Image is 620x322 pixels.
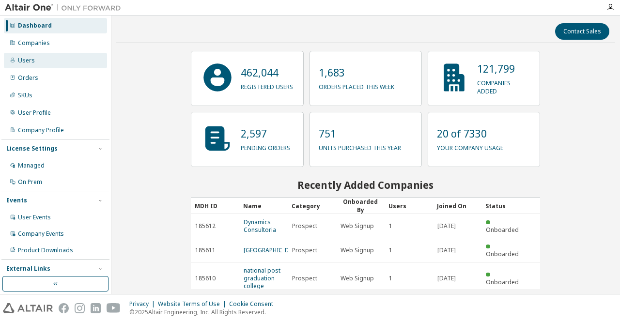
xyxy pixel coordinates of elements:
div: Dashboard [18,22,52,30]
div: MDH ID [195,198,235,214]
p: 751 [319,126,401,141]
div: Category [292,198,332,214]
div: User Events [18,214,51,221]
img: linkedin.svg [91,303,101,313]
span: Prospect [292,275,317,282]
div: Users [388,198,429,214]
div: External Links [6,265,50,273]
div: License Settings [6,145,58,153]
div: Company Profile [18,126,64,134]
div: Events [6,197,27,204]
div: Status [485,198,526,214]
div: Name [243,198,284,214]
div: SKUs [18,92,32,99]
div: Product Downloads [18,246,73,254]
span: [DATE] [437,222,456,230]
p: 462,044 [241,65,293,80]
div: Cookie Consent [229,300,279,308]
span: 1 [389,222,392,230]
button: Contact Sales [555,23,609,40]
div: Privacy [129,300,158,308]
p: 20 of 7330 [437,126,503,141]
p: pending orders [241,141,290,152]
p: orders placed this week [319,80,394,91]
span: [DATE] [437,275,456,282]
span: 185611 [195,246,216,254]
div: Orders [18,74,38,82]
p: registered users [241,80,293,91]
h2: Recently Added Companies [191,179,540,191]
a: [GEOGRAPHIC_DATA] [244,246,302,254]
span: Web Signup [341,246,374,254]
div: Joined On [437,198,478,214]
span: Onboarded [486,226,519,234]
a: national post graduation college [244,266,280,290]
p: © 2025 Altair Engineering, Inc. All Rights Reserved. [129,308,279,316]
span: Onboarded [486,250,519,258]
span: [DATE] [437,246,456,254]
img: altair_logo.svg [3,303,53,313]
span: Prospect [292,246,317,254]
span: Onboarded [486,278,519,286]
img: youtube.svg [107,303,121,313]
p: companies added [477,76,531,95]
span: Web Signup [341,275,374,282]
img: Altair One [5,3,126,13]
p: your company usage [437,141,503,152]
span: 185612 [195,222,216,230]
div: User Profile [18,109,51,117]
div: Users [18,57,35,64]
span: 185610 [195,275,216,282]
p: 2,597 [241,126,290,141]
p: units purchased this year [319,141,401,152]
div: Company Events [18,230,64,238]
span: Web Signup [341,222,374,230]
a: Dynamics Consultoria [244,218,276,234]
div: Managed [18,162,45,169]
span: 1 [389,246,392,254]
img: facebook.svg [59,303,69,313]
div: Website Terms of Use [158,300,229,308]
div: Companies [18,39,50,47]
img: instagram.svg [75,303,85,313]
p: 1,683 [319,65,394,80]
div: On Prem [18,178,42,186]
span: Prospect [292,222,317,230]
p: 121,799 [477,61,531,76]
span: 1 [389,275,392,282]
div: Onboarded By [340,198,381,214]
